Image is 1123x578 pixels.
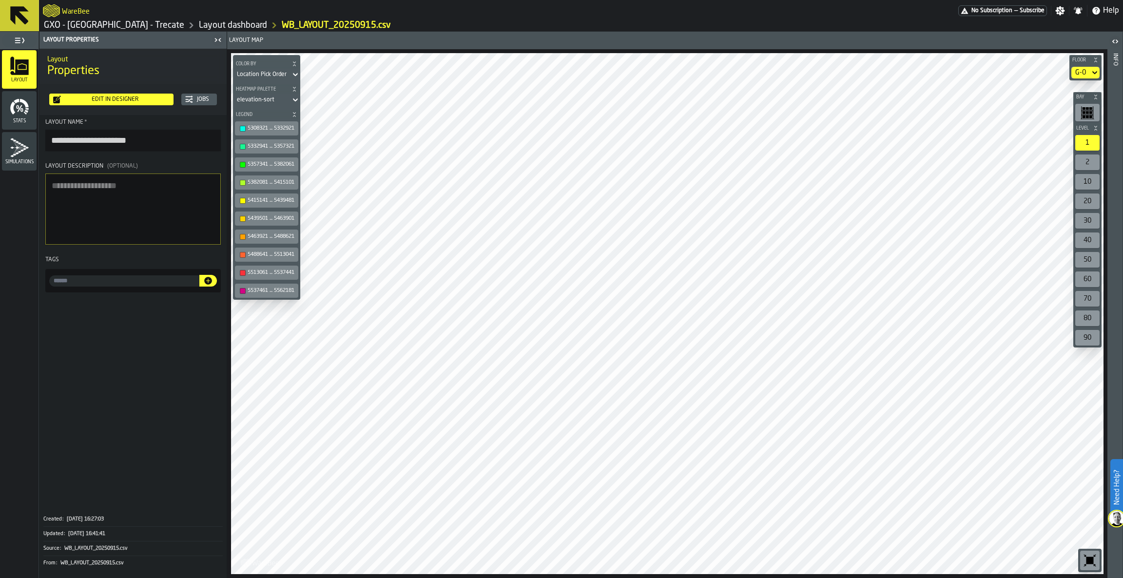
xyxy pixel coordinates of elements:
[1073,92,1102,102] button: button-
[233,84,300,94] button: button-
[233,69,300,80] div: DropdownMenuValue-sortOrder
[1075,310,1100,326] div: 80
[39,32,227,49] header: Layout Properties
[237,96,287,103] div: DropdownMenuValue-elevation-sort
[43,556,223,570] div: KeyValueItem-From
[248,179,295,186] div: 5382081 ... 5415101
[1075,232,1100,248] div: 40
[68,531,105,537] span: [DATE] 16:41:41
[1075,193,1100,209] div: 20
[237,71,287,78] div: DropdownMenuValue-sortOrder
[1073,102,1102,123] div: button-toolbar-undefined
[181,94,217,105] button: button-Jobs
[971,7,1012,14] span: No Subscription
[233,155,300,173] div: button-toolbar-undefined
[233,137,300,155] div: button-toolbar-undefined
[234,112,290,117] span: Legend
[43,541,223,556] button: Source:WB_LAYOUT_20250915.csv
[233,119,300,137] div: button-toolbar-undefined
[43,516,66,522] div: Created
[1070,58,1091,63] span: Floor
[1075,213,1100,229] div: 30
[2,34,37,47] label: button-toggle-Toggle Full Menu
[49,94,174,105] button: button-Edit in Designer
[1075,69,1086,77] div: DropdownMenuValue-default-floor
[1073,289,1102,308] div: button-toolbar-undefined
[233,173,300,192] div: button-toolbar-undefined
[1069,6,1087,16] label: button-toggle-Notifications
[43,545,63,552] div: Source
[233,192,300,210] div: button-toolbar-undefined
[1073,250,1102,270] div: button-toolbar-undefined
[1051,6,1069,16] label: button-toggle-Settings
[211,34,225,46] label: button-toggle-Close me
[45,119,221,151] label: button-toolbar-Layout Name
[248,197,295,204] div: 5415141 ... 5439481
[2,77,37,83] span: Layout
[234,87,290,92] span: Heatmap Palette
[43,526,223,541] div: KeyValueItem-Updated
[199,275,217,287] button: button-
[1073,270,1102,289] div: button-toolbar-undefined
[1087,5,1123,17] label: button-toggle-Help
[43,2,60,19] a: logo-header
[233,228,300,246] div: button-toolbar-undefined
[1073,192,1102,211] div: button-toolbar-undefined
[1108,34,1122,51] label: button-toggle-Open
[199,20,267,31] a: link-to-/wh/i/7274009e-5361-4e21-8e36-7045ee840609/designer
[193,96,213,103] div: Jobs
[1073,153,1102,172] div: button-toolbar-undefined
[248,233,295,240] div: 5463921 ... 5488621
[61,96,170,103] div: Edit in Designer
[39,49,227,84] div: title-Properties
[1078,549,1102,572] div: button-toolbar-undefined
[233,59,300,69] button: button-
[45,163,103,169] span: Layout Description
[43,531,67,537] div: Updated
[1082,553,1098,568] svg: Reset zoom and position
[233,210,300,228] div: button-toolbar-undefined
[1073,308,1102,328] div: button-toolbar-undefined
[45,130,221,151] input: button-toolbar-Layout Name
[84,119,87,126] span: Required
[43,556,223,570] button: From:WB_LAYOUT_20250915.csv
[233,264,300,282] div: button-toolbar-undefined
[1075,330,1100,346] div: 90
[1107,32,1123,578] header: Info
[44,20,184,31] a: link-to-/wh/i/7274009e-5361-4e21-8e36-7045ee840609
[233,94,300,106] div: DropdownMenuValue-elevation-sort
[47,63,99,79] span: Properties
[248,270,295,276] div: 5513061 ... 5537441
[62,516,63,522] span: :
[233,553,288,572] a: logo-header
[248,125,295,132] div: 5308321 ... 5332921
[1112,51,1119,576] div: Info
[43,19,581,31] nav: Breadcrumb
[2,132,37,171] li: menu Simulations
[248,143,295,150] div: 5332941 ... 5357321
[233,246,300,264] div: button-toolbar-undefined
[1069,55,1102,65] button: button-
[234,61,290,67] span: Color by
[43,560,59,566] div: From
[41,37,211,43] div: Layout Properties
[43,512,223,526] button: Created:[DATE] 16:27:03
[56,560,57,566] span: :
[1071,67,1100,78] div: DropdownMenuValue-default-floor
[233,110,300,119] button: button-
[45,119,221,126] div: Layout Name
[1073,133,1102,153] div: button-toolbar-undefined
[49,275,199,287] input: input-value- input-value-
[248,288,295,294] div: 5537461 ... 5562181
[1103,5,1119,17] span: Help
[43,527,223,541] button: Updated:[DATE] 16:41:41
[47,54,219,63] h2: Sub Title
[1111,460,1122,515] label: Need Help?
[60,545,61,552] span: :
[282,20,391,31] a: link-to-/wh/i/7274009e-5361-4e21-8e36-7045ee840609/layouts/4ac6da16-22e2-489b-a6dd-f343d51b8825
[1020,7,1045,14] span: Subscribe
[62,6,90,16] h2: Sub Title
[1075,135,1100,151] div: 1
[1075,271,1100,287] div: 60
[1073,172,1102,192] div: button-toolbar-undefined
